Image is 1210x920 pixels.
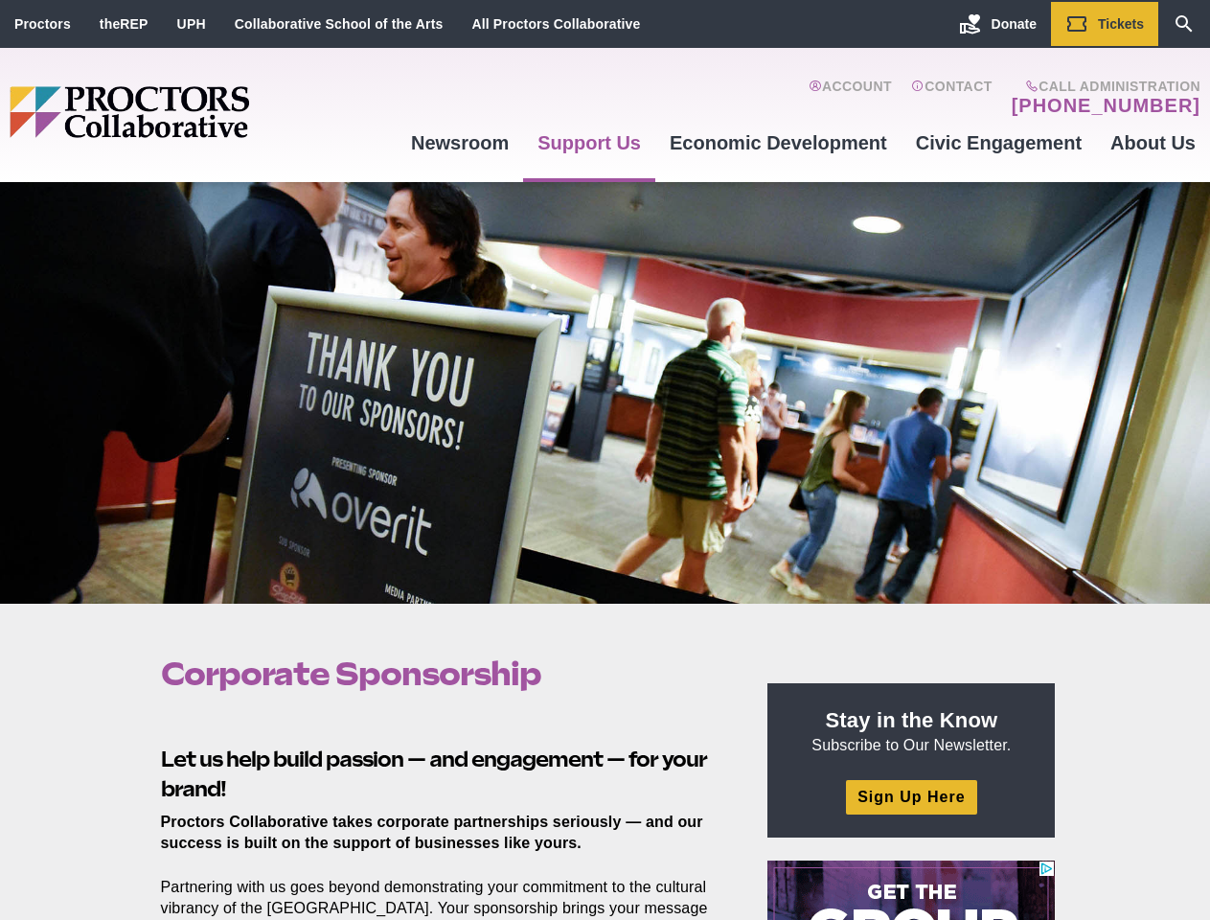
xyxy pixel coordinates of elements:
[523,117,655,169] a: Support Us
[945,2,1051,46] a: Donate
[846,780,976,814] a: Sign Up Here
[1012,94,1200,117] a: [PHONE_NUMBER]
[161,655,724,692] h1: Corporate Sponsorship
[1098,16,1144,32] span: Tickets
[161,814,703,851] strong: Proctors Collaborative takes corporate partnerships seriously — and our success is built on the s...
[177,16,206,32] a: UPH
[902,117,1096,169] a: Civic Engagement
[992,16,1037,32] span: Donate
[397,117,523,169] a: Newsroom
[1158,2,1210,46] a: Search
[100,16,148,32] a: theREP
[14,16,71,32] a: Proctors
[471,16,640,32] a: All Proctors Collaborative
[161,715,724,803] h2: Let us help build passion — and engagement — for your brand!
[1096,117,1210,169] a: About Us
[790,706,1032,756] p: Subscribe to Our Newsletter.
[235,16,444,32] a: Collaborative School of the Arts
[911,79,993,117] a: Contact
[1051,2,1158,46] a: Tickets
[809,79,892,117] a: Account
[655,117,902,169] a: Economic Development
[1006,79,1200,94] span: Call Administration
[826,708,998,732] strong: Stay in the Know
[10,86,397,138] img: Proctors logo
